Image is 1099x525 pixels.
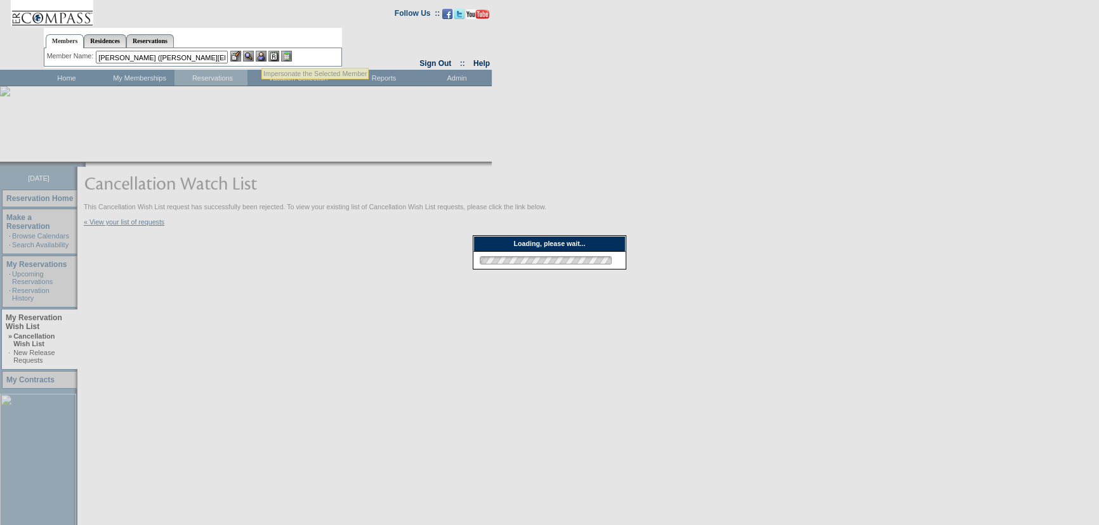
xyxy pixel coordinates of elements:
[126,34,174,48] a: Reservations
[442,9,452,19] img: Become our fan on Facebook
[230,51,241,62] img: b_edit.gif
[47,51,96,62] div: Member Name:
[473,236,626,252] div: Loading, please wait...
[268,51,279,62] img: Reservations
[454,13,464,20] a: Follow us on Twitter
[395,8,440,23] td: Follow Us ::
[460,59,465,68] span: ::
[46,34,84,48] a: Members
[476,254,615,266] img: loading.gif
[454,9,464,19] img: Follow us on Twitter
[256,51,267,62] img: Impersonate
[466,13,489,20] a: Subscribe to our YouTube Channel
[243,51,254,62] img: View
[466,10,489,19] img: Subscribe to our YouTube Channel
[419,59,451,68] a: Sign Out
[442,13,452,20] a: Become our fan on Facebook
[84,34,126,48] a: Residences
[281,51,292,62] img: b_calculator.gif
[473,59,490,68] a: Help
